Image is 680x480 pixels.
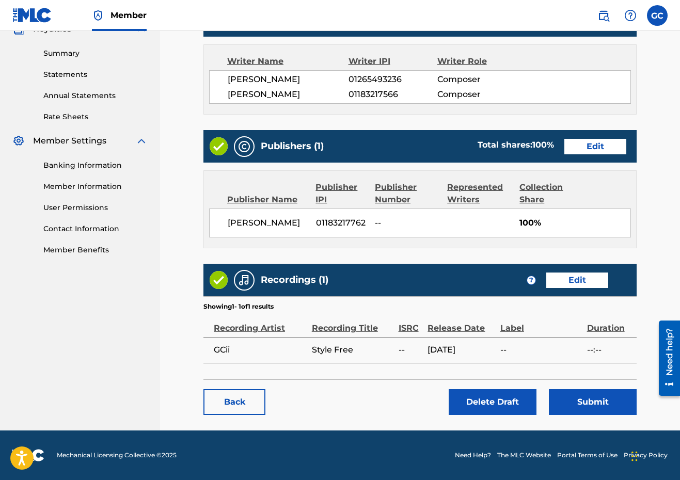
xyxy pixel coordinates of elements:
a: Summary [43,48,148,59]
img: MLC Logo [12,8,52,23]
div: ISRC [399,311,423,334]
p: Showing 1 - 1 of 1 results [203,302,274,311]
img: logo [12,449,44,461]
img: Publishers [238,140,250,153]
a: Privacy Policy [624,451,668,460]
div: Drag [631,441,638,472]
a: Member Information [43,181,148,192]
div: Represented Writers [447,181,512,206]
iframe: Resource Center [651,316,680,401]
a: Portal Terms of Use [557,451,618,460]
img: Valid [210,271,228,289]
div: Publisher IPI [315,181,367,206]
a: Back [203,389,265,415]
a: The MLC Website [497,451,551,460]
span: [PERSON_NAME] [228,73,349,86]
div: Publisher Name [227,194,308,206]
img: Member Settings [12,135,25,147]
a: Edit [564,139,626,154]
div: Collection Share [519,181,580,206]
span: Style Free [312,344,393,356]
img: Valid [210,137,228,155]
span: Composer [437,88,518,101]
span: GCii [214,344,307,356]
span: 01183217566 [349,88,437,101]
span: 01183217762 [316,217,367,229]
span: -- [399,344,423,356]
a: Member Benefits [43,245,148,255]
h5: Publishers (1) [261,140,324,152]
img: Recordings [238,274,250,286]
a: Edit [546,273,608,288]
span: [DATE] [428,344,495,356]
span: --:-- [587,344,631,356]
div: Writer Role [437,55,518,68]
div: Recording Title [312,311,393,334]
iframe: Chat Widget [628,430,680,480]
span: -- [375,217,439,229]
span: Member [110,9,147,21]
a: Statements [43,69,148,80]
div: Writer Name [227,55,349,68]
span: Member Settings [33,135,106,147]
img: help [624,9,637,22]
img: Top Rightsholder [92,9,104,22]
a: Rate Sheets [43,111,148,122]
a: Public Search [593,5,614,26]
div: Duration [587,311,631,334]
span: [PERSON_NAME] [228,217,308,229]
div: Release Date [428,311,495,334]
div: Recording Artist [214,311,307,334]
span: 100% [519,217,630,229]
button: Submit [549,389,637,415]
a: Contact Information [43,223,148,234]
div: Help [620,5,641,26]
div: Writer IPI [349,55,437,68]
span: ? [527,276,535,284]
span: Mechanical Licensing Collective © 2025 [57,451,177,460]
a: Banking Information [43,160,148,171]
span: -- [500,344,582,356]
span: Composer [437,73,518,86]
div: Label [500,311,582,334]
div: Publisher Number [375,181,439,206]
div: User Menu [647,5,668,26]
span: 01265493236 [349,73,437,86]
img: expand [135,135,148,147]
a: Need Help? [455,451,491,460]
div: Total shares: [478,139,554,151]
img: search [597,9,610,22]
h5: Recordings (1) [261,274,328,286]
a: User Permissions [43,202,148,213]
a: Annual Statements [43,90,148,101]
button: Delete Draft [449,389,536,415]
span: [PERSON_NAME] [228,88,349,101]
span: 100 % [532,140,554,150]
